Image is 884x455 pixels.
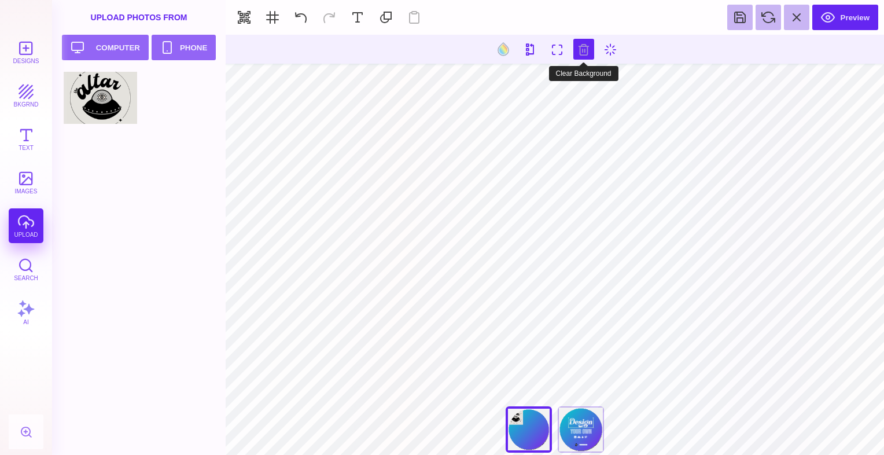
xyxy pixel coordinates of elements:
[9,122,43,156] button: Text
[62,35,149,60] button: Computer
[812,5,878,30] button: Preview
[9,78,43,113] button: bkgrnd
[9,295,43,330] button: AI
[152,35,216,60] button: Phone
[9,252,43,287] button: Search
[9,165,43,200] button: images
[9,35,43,69] button: Designs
